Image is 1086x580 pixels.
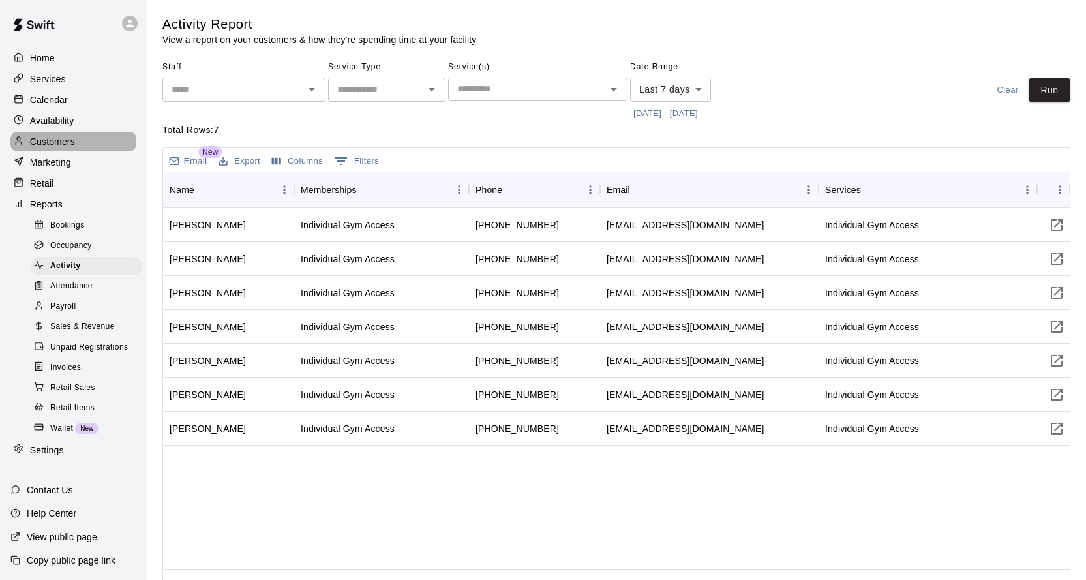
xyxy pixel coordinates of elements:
p: Settings [30,444,64,457]
p: Copy public page link [27,554,115,567]
div: Phone [469,172,600,208]
button: Open [423,80,441,99]
div: joshuaprillaman999000101@gmail.com [607,422,764,435]
button: Show filters [331,151,382,172]
div: +15405809160 [475,286,559,299]
div: +15405412679 [475,219,559,232]
button: Run [1029,78,1070,102]
div: Calendar [10,90,136,110]
button: Visit customer page [1044,348,1070,374]
button: Menu [1050,180,1070,200]
div: Individual Gym Access [825,388,919,401]
a: Customers [10,132,136,151]
div: noahcook5@icloud.com [607,354,764,367]
div: Activity [31,257,142,275]
div: Unpaid Registrations [31,339,142,357]
div: Services [825,172,861,208]
p: Home [30,52,55,65]
div: Individual Gym Access [825,354,919,367]
div: croatnsensatn89@gmail.com [607,388,764,401]
span: Sales & Revenue [50,320,115,333]
button: Sort [502,181,520,199]
p: Help Center [27,507,76,520]
span: Unpaid Registrations [50,341,128,354]
div: Payroll [31,298,142,316]
div: Brent Fleming [170,252,246,266]
div: Amari Whittaker [170,219,246,232]
a: Invoices [31,358,147,378]
button: Sort [630,181,648,199]
button: Menu [1018,180,1037,200]
div: Retail Sales [31,379,142,397]
button: Visit customer page [1044,382,1070,408]
button: Menu [581,180,600,200]
button: Visit customer page [1044,246,1070,272]
button: Visit customer page [1044,416,1070,442]
div: Invoices [31,359,142,377]
a: Retail Items [31,398,147,418]
div: Retail Items [31,399,142,418]
p: Services [30,72,66,85]
p: View public page [27,530,97,543]
button: Menu [275,180,294,200]
a: Bookings [31,215,147,236]
div: Individual Gym Access [301,320,395,333]
button: Sort [861,181,879,199]
p: Email [184,155,207,168]
p: Retail [30,177,54,190]
span: Activity [50,260,81,273]
div: Occupancy [31,237,142,255]
span: Occupancy [50,239,92,252]
div: Individual Gym Access [301,219,395,232]
button: Visit customer page [1044,314,1070,340]
div: Individual Gym Access [825,286,919,299]
button: Open [303,80,321,99]
svg: Visit customer page [1049,217,1064,233]
a: Availability [10,111,136,130]
button: Visit customer page [1044,212,1070,238]
div: Individual Gym Access [301,286,395,299]
div: Aleks J [170,388,246,401]
a: Reports [10,194,136,214]
a: Retail Sales [31,378,147,398]
div: Name [163,172,294,208]
div: Ian Semones [170,286,246,299]
div: Individual Gym Access [301,388,395,401]
div: Individual Gym Access [301,422,395,435]
div: Services [819,172,1037,208]
div: aw842301@gmail.com [607,219,764,232]
button: Sort [194,181,213,199]
a: Services [10,69,136,89]
div: Individual Gym Access [825,219,919,232]
a: Marketing [10,153,136,172]
a: Visit customer page [1044,280,1070,306]
div: Memberships [301,172,357,208]
a: Home [10,48,136,68]
button: Select columns [269,151,326,172]
p: Reports [30,198,63,211]
svg: Visit customer page [1049,285,1064,301]
span: Invoices [50,361,81,374]
a: Activity [31,256,147,277]
a: Occupancy [31,236,147,256]
button: Export [215,151,264,172]
div: Link [1037,172,1070,208]
svg: Visit customer page [1049,421,1064,436]
button: Open [605,80,623,99]
button: Clear [987,78,1029,102]
span: Wallet [50,422,73,435]
button: Sort [357,181,375,199]
span: New [198,146,222,158]
div: mrkborkowski96@gmail.com [607,320,764,333]
div: Noah Cook [170,354,246,367]
p: Contact Us [27,483,73,496]
h5: Activity Report [162,16,476,33]
div: +15408928963 [475,320,559,333]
